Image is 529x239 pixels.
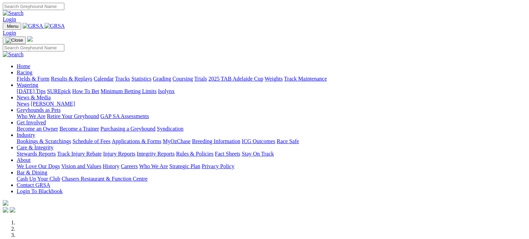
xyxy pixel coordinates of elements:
[103,151,135,157] a: Injury Reports
[131,76,152,82] a: Statistics
[51,76,92,82] a: Results & Replays
[17,101,526,107] div: News & Media
[57,151,102,157] a: Track Injury Rebate
[121,163,138,169] a: Careers
[112,138,161,144] a: Applications & Forms
[3,30,16,36] a: Login
[17,76,49,82] a: Fields & Form
[163,138,191,144] a: MyOzChase
[3,23,21,30] button: Toggle navigation
[6,38,23,43] img: Close
[10,207,15,213] img: twitter.svg
[17,176,526,182] div: Bar & Dining
[17,151,56,157] a: Stewards Reports
[17,69,32,75] a: Racing
[3,3,64,10] input: Search
[176,151,214,157] a: Rules & Policies
[115,76,130,82] a: Tracks
[17,182,50,188] a: Contact GRSA
[17,145,54,150] a: Care & Integrity
[17,138,71,144] a: Bookings & Scratchings
[59,126,99,132] a: Become a Trainer
[3,51,24,58] img: Search
[17,132,35,138] a: Industry
[17,151,526,157] div: Care & Integrity
[157,126,183,132] a: Syndication
[17,101,29,107] a: News
[17,126,58,132] a: Become an Owner
[17,170,47,175] a: Bar & Dining
[194,76,207,82] a: Trials
[47,113,99,119] a: Retire Your Greyhound
[3,44,64,51] input: Search
[3,200,8,206] img: logo-grsa-white.png
[192,138,240,144] a: Breeding Information
[23,23,43,29] img: GRSA
[17,188,63,194] a: Login To Blackbook
[3,36,26,44] button: Toggle navigation
[276,138,299,144] a: Race Safe
[17,82,38,88] a: Wagering
[94,76,114,82] a: Calendar
[17,113,46,119] a: Who We Are
[17,88,46,94] a: [DATE] Tips
[62,176,147,182] a: Chasers Restaurant & Function Centre
[284,76,327,82] a: Track Maintenance
[17,107,61,113] a: Greyhounds as Pets
[27,36,33,42] img: logo-grsa-white.png
[3,10,24,16] img: Search
[103,163,119,169] a: History
[139,163,168,169] a: Who We Are
[7,24,18,29] span: Menu
[101,126,155,132] a: Purchasing a Greyhound
[17,76,526,82] div: Racing
[72,138,110,144] a: Schedule of Fees
[17,126,526,132] div: Get Involved
[45,23,65,29] img: GRSA
[17,88,526,94] div: Wagering
[265,76,283,82] a: Weights
[17,138,526,145] div: Industry
[17,163,60,169] a: We Love Our Dogs
[158,88,175,94] a: Isolynx
[101,113,149,119] a: GAP SA Assessments
[17,119,46,125] a: Get Involved
[101,88,157,94] a: Minimum Betting Limits
[202,163,234,169] a: Privacy Policy
[17,163,526,170] div: About
[47,88,71,94] a: SUREpick
[242,151,274,157] a: Stay On Track
[153,76,171,82] a: Grading
[208,76,263,82] a: 2025 TAB Adelaide Cup
[3,207,8,213] img: facebook.svg
[215,151,240,157] a: Fact Sheets
[17,94,51,100] a: News & Media
[72,88,99,94] a: How To Bet
[17,63,30,69] a: Home
[17,113,526,119] div: Greyhounds as Pets
[61,163,101,169] a: Vision and Values
[17,157,31,163] a: About
[17,176,60,182] a: Cash Up Your Club
[173,76,193,82] a: Coursing
[242,138,275,144] a: ICG Outcomes
[3,16,16,22] a: Login
[137,151,175,157] a: Integrity Reports
[169,163,200,169] a: Strategic Plan
[31,101,75,107] a: [PERSON_NAME]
